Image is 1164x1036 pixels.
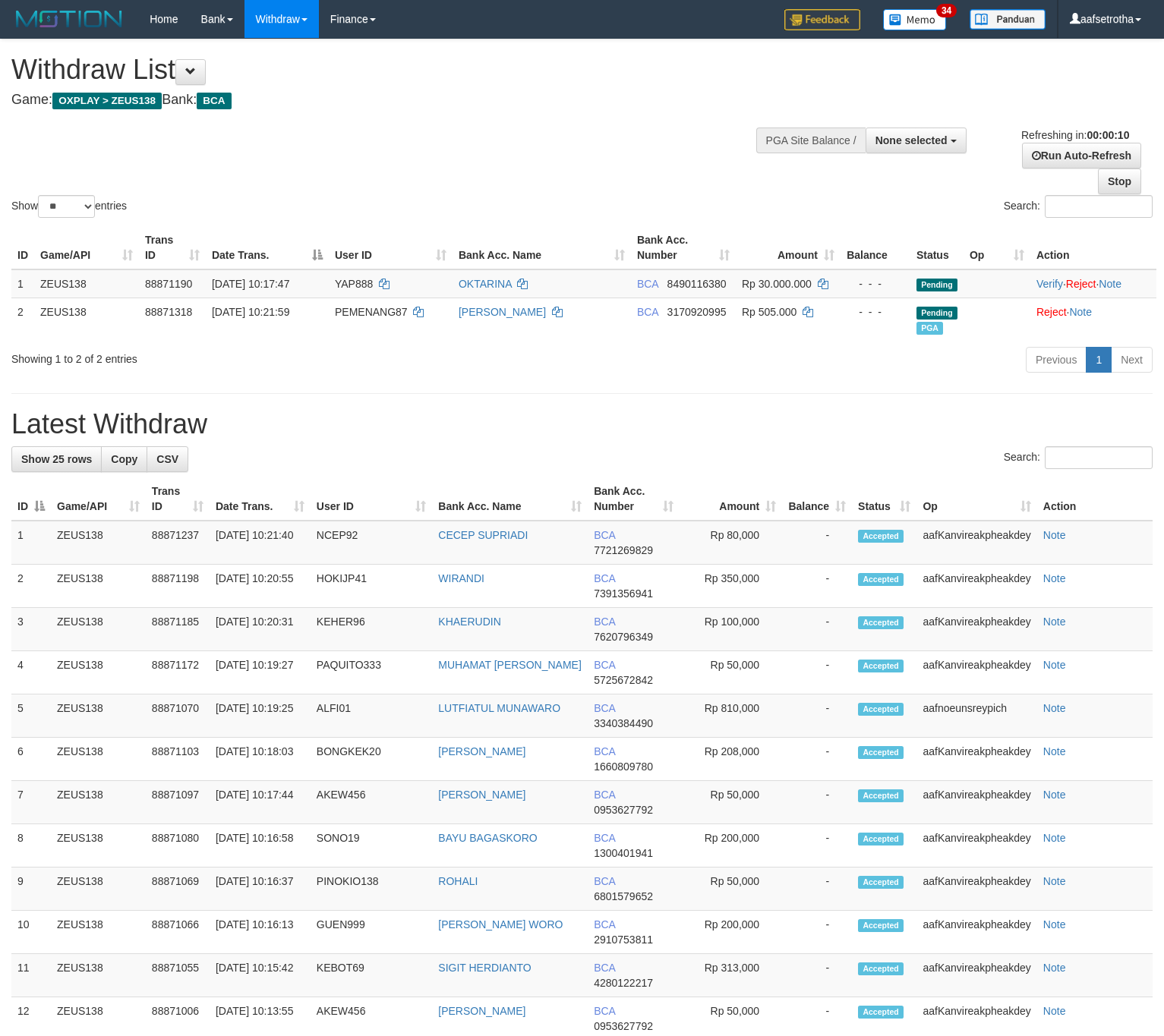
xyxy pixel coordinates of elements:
th: Amount: activate to sort column ascending [680,477,782,521]
td: 88871172 [146,651,210,694]
h1: Withdraw List [11,55,761,85]
span: BCA [594,572,615,584]
td: Rp 50,000 [680,868,782,911]
td: ZEUS138 [51,608,146,651]
td: [DATE] 10:19:27 [210,651,311,694]
td: [DATE] 10:16:58 [210,824,311,868]
span: Accepted [858,1006,904,1019]
td: ZEUS138 [51,954,146,997]
button: None selected [866,128,967,153]
th: Bank Acc. Number: activate to sort column ascending [631,226,736,269]
td: ZEUS138 [34,298,139,341]
td: - [782,868,852,911]
td: ALFI01 [311,694,432,738]
a: Note [1043,702,1066,714]
td: 88871055 [146,954,210,997]
th: Date Trans.: activate to sort column descending [206,226,329,269]
td: GUEN999 [311,911,432,954]
a: [PERSON_NAME] [438,789,525,801]
a: Reject [1066,278,1096,290]
td: - [782,694,852,738]
td: 11 [11,954,51,997]
a: Stop [1098,168,1141,194]
td: aafKanvireakpheakdey [916,521,1036,565]
td: [DATE] 10:15:42 [210,954,311,997]
td: 88871069 [146,868,210,911]
span: BCA [594,1005,615,1017]
td: 5 [11,694,51,738]
a: [PERSON_NAME] [438,1005,525,1017]
span: Marked by aafnoeunsreypich [916,322,943,335]
img: Feedback.jpg [784,9,860,30]
span: Copy 1660809780 to clipboard [594,760,653,773]
td: 88871080 [146,824,210,868]
span: Copy 4280122217 to clipboard [594,977,653,989]
td: ZEUS138 [51,738,146,781]
th: Action [1037,477,1153,521]
td: [DATE] 10:16:13 [210,911,311,954]
a: Note [1043,659,1066,671]
span: Copy 2910753811 to clipboard [594,934,653,946]
td: - [782,824,852,868]
span: Accepted [858,876,904,889]
span: None selected [875,134,948,146]
img: Button%20Memo.svg [883,9,947,30]
span: BCA [594,789,615,801]
td: [DATE] 10:20:31 [210,608,311,651]
th: Op: activate to sort column ascending [916,477,1036,521]
td: ZEUS138 [51,565,146,608]
td: 88871237 [146,521,210,565]
span: Copy 7721269829 to clipboard [594,544,653,556]
a: SIGIT HERDIANTO [438,962,531,974]
a: [PERSON_NAME] WORO [438,918,563,931]
span: Accepted [858,573,904,586]
td: aafKanvireakpheakdey [916,651,1036,694]
td: ZEUS138 [34,269,139,298]
span: Accepted [858,789,904,802]
td: [DATE] 10:18:03 [210,738,311,781]
th: Trans ID: activate to sort column ascending [146,477,210,521]
span: Copy 5725672842 to clipboard [594,674,653,686]
a: [PERSON_NAME] [438,745,525,757]
a: Show 25 rows [11,446,102,472]
td: [DATE] 10:19:25 [210,694,311,738]
td: KEBOT69 [311,954,432,997]
span: Copy 7620796349 to clipboard [594,631,653,643]
span: 88871190 [145,278,192,290]
span: BCA [594,832,615,844]
td: aafnoeunsreypich [916,694,1036,738]
span: Accepted [858,919,904,932]
span: Accepted [858,616,904,629]
td: NCEP92 [311,521,432,565]
a: 1 [1086,347,1112,373]
td: Rp 200,000 [680,824,782,868]
td: 9 [11,868,51,911]
a: Previous [1026,347,1087,373]
a: Note [1043,962,1066,974]
span: Accepted [858,660,904,672]
td: 6 [11,738,51,781]
span: Copy 3170920995 to clipboard [667,306,727,318]
td: aafKanvireakpheakdey [916,608,1036,651]
span: Copy 3340384490 to clipboard [594,717,653,729]
td: aafKanvireakpheakdey [916,565,1036,608]
span: Refreshing in: [1021,129,1129,141]
td: - [782,521,852,565]
div: - - - [847,304,904,320]
th: Balance: activate to sort column ascending [782,477,852,521]
td: 88871185 [146,608,210,651]
span: YAP888 [335,278,373,290]
td: - [782,651,852,694]
td: SONO19 [311,824,432,868]
span: BCA [594,875,615,887]
td: - [782,911,852,954]
a: Note [1043,1005,1066,1017]
th: ID [11,226,34,269]
td: 10 [11,911,51,954]
a: [PERSON_NAME] [459,306,546,318]
td: ZEUS138 [51,868,146,911]
span: Copy 8490116380 to clipboard [667,278,727,290]
span: Copy 6801579652 to clipboard [594,890,653,902]
td: · [1030,298,1156,341]
span: 34 [936,4,957,17]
